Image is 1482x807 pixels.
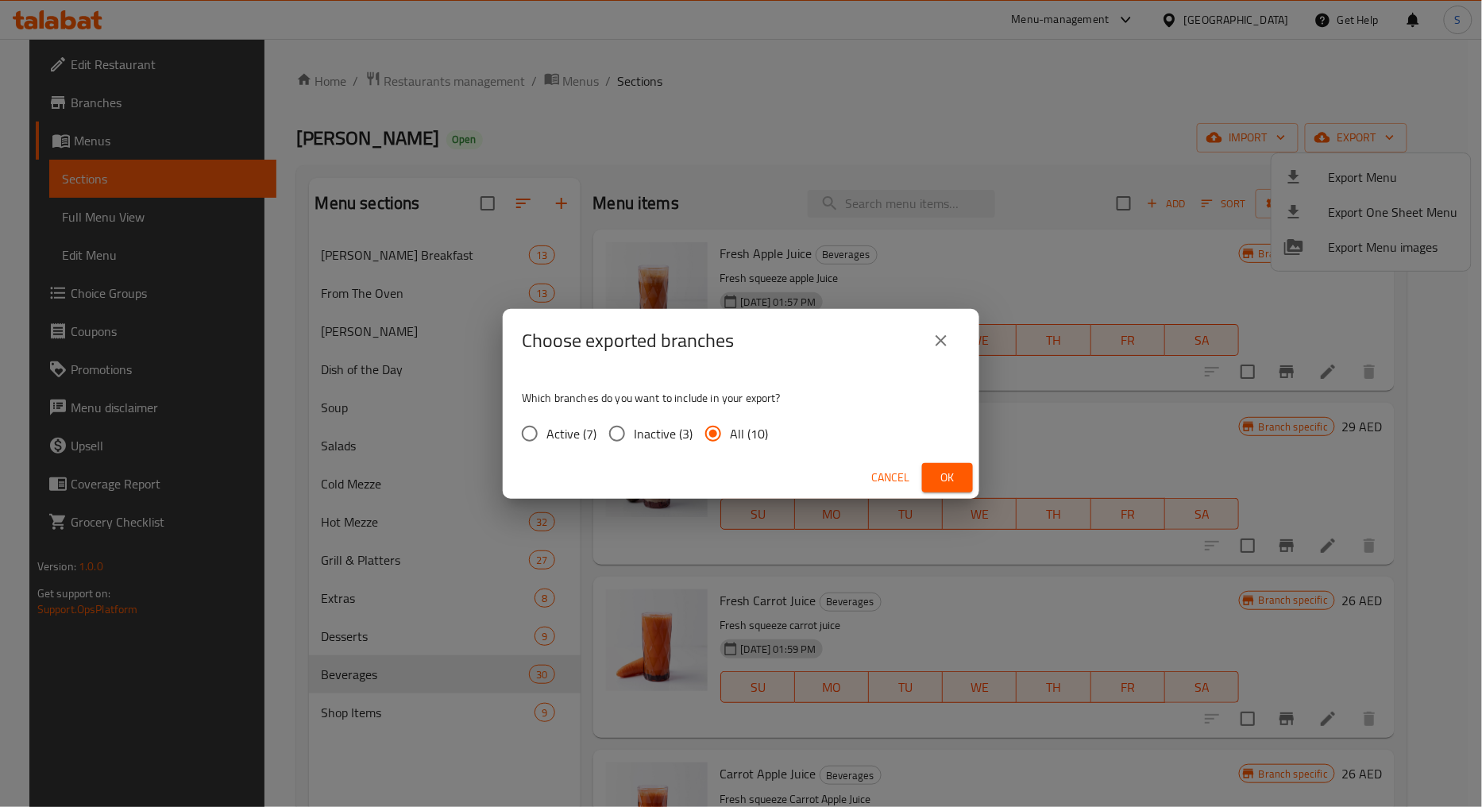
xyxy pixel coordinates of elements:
p: Which branches do you want to include in your export? [522,390,960,406]
span: Inactive (3) [634,424,693,443]
span: Active (7) [546,424,596,443]
button: close [922,322,960,360]
span: Cancel [871,468,909,488]
button: Ok [922,463,973,492]
h2: Choose exported branches [522,328,734,353]
span: All (10) [730,424,768,443]
button: Cancel [865,463,916,492]
span: Ok [935,468,960,488]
